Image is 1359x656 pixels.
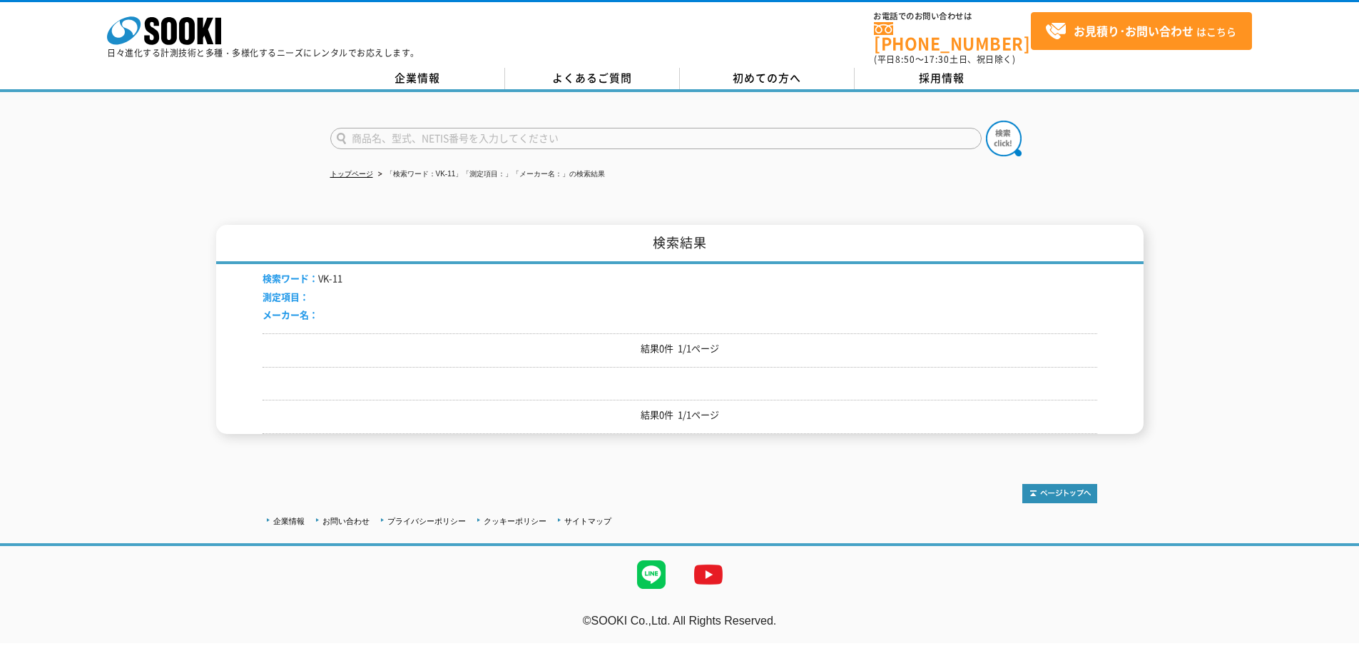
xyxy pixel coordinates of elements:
[1304,629,1359,641] a: テストMail
[273,517,305,525] a: 企業情報
[564,517,611,525] a: サイトマップ
[387,517,466,525] a: プライバシーポリシー
[330,128,982,149] input: 商品名、型式、NETIS番号を入力してください
[1074,22,1193,39] strong: お見積り･お問い合わせ
[263,308,318,321] span: メーカー名：
[623,546,680,603] img: LINE
[855,68,1029,89] a: 採用情報
[375,167,606,182] li: 「検索ワード：VK-11」「測定項目：」「メーカー名：」の検索結果
[330,170,373,178] a: トップページ
[874,22,1031,51] a: [PHONE_NUMBER]
[322,517,370,525] a: お問い合わせ
[263,271,318,285] span: 検索ワード：
[263,408,1097,423] p: 結果0件 1/1ページ
[874,12,1031,21] span: お電話でのお問い合わせは
[1031,12,1252,50] a: お見積り･お問い合わせはこちら
[680,68,855,89] a: 初めての方へ
[733,70,801,86] span: 初めての方へ
[1022,484,1097,503] img: トップページへ
[680,546,737,603] img: YouTube
[505,68,680,89] a: よくあるご質問
[263,341,1097,356] p: 結果0件 1/1ページ
[874,53,1015,66] span: (平日 ～ 土日、祝日除く)
[330,68,505,89] a: 企業情報
[263,271,342,286] li: VK-11
[263,290,309,303] span: 測定項目：
[216,225,1144,264] h1: 検索結果
[484,517,546,525] a: クッキーポリシー
[924,53,950,66] span: 17:30
[107,49,419,57] p: 日々進化する計測技術と多種・多様化するニーズにレンタルでお応えします。
[1045,21,1236,42] span: はこちら
[986,121,1022,156] img: btn_search.png
[895,53,915,66] span: 8:50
